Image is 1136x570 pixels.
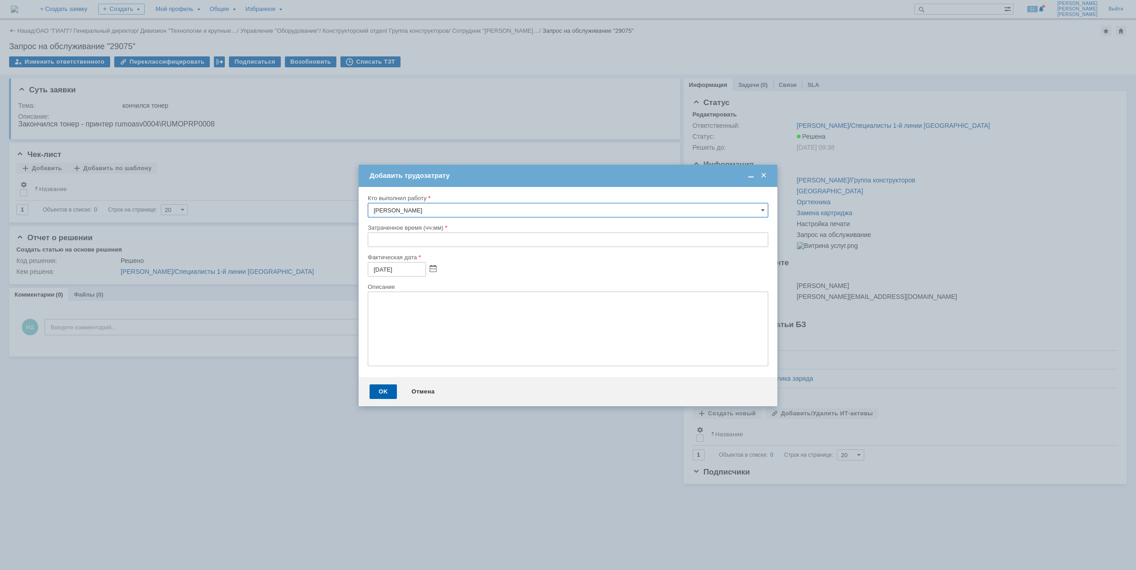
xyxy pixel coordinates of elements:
[368,284,766,290] div: Описание
[370,172,768,180] div: Добавить трудозатрату
[368,254,766,260] div: Фактическая дата
[368,195,766,201] div: Кто выполнил работу
[368,225,766,231] div: Затраченное время (чч:мм)
[759,172,768,180] span: Закрыть
[746,172,756,180] span: Свернуть (Ctrl + M)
